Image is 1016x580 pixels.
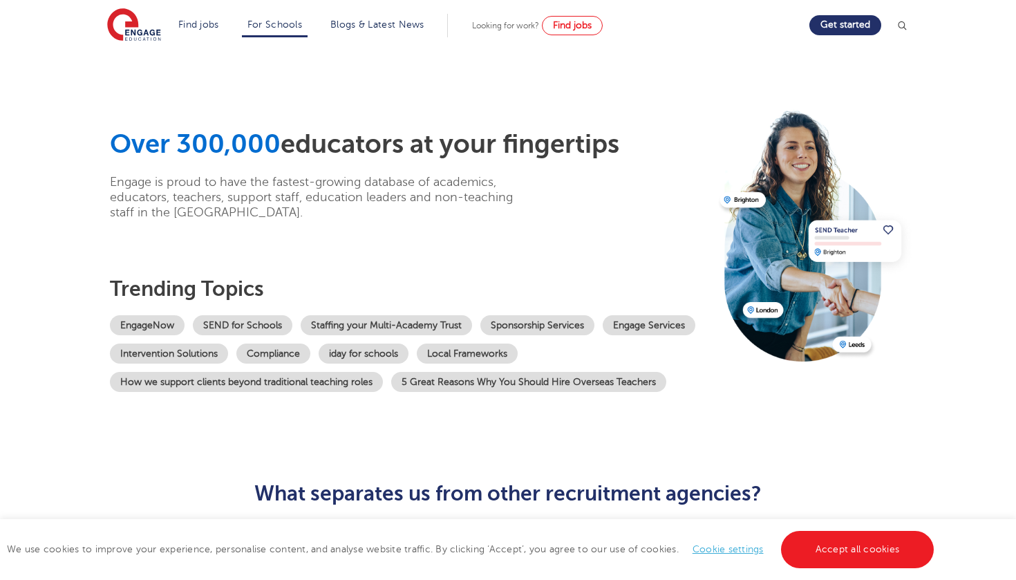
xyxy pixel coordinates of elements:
a: Local Frameworks [417,344,518,364]
span: Looking for work? [472,21,539,30]
a: Cookie settings [693,544,764,554]
a: How we support clients beyond traditional teaching roles [110,372,383,392]
a: Staffing your Multi-Academy Trust [301,315,472,335]
span: Over 300,000 [110,129,281,159]
a: Blogs & Latest News [330,19,424,30]
a: iday for schools [319,344,408,364]
a: Engage Services [603,315,695,335]
a: Find jobs [542,16,603,35]
a: For Schools [247,19,302,30]
span: Find jobs [553,20,592,30]
a: Find jobs [178,19,219,30]
a: SEND for Schools [193,315,292,335]
a: Accept all cookies [781,531,934,568]
a: 5 Great Reasons Why You Should Hire Overseas Teachers [391,372,666,392]
img: Engage Education [107,8,161,43]
a: Intervention Solutions [110,344,228,364]
a: Compliance [236,344,310,364]
h2: What separates us from other recruitment agencies? [169,482,847,505]
h3: Trending topics [110,277,710,301]
a: EngageNow [110,315,185,335]
a: Sponsorship Services [480,315,594,335]
span: We use cookies to improve your experience, personalise content, and analyse website traffic. By c... [7,544,937,554]
h1: educators at your fingertips [110,129,710,160]
p: Engage is proud to have the fastest-growing database of academics, educators, teachers, support s... [110,174,535,220]
a: Get started [809,15,881,35]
